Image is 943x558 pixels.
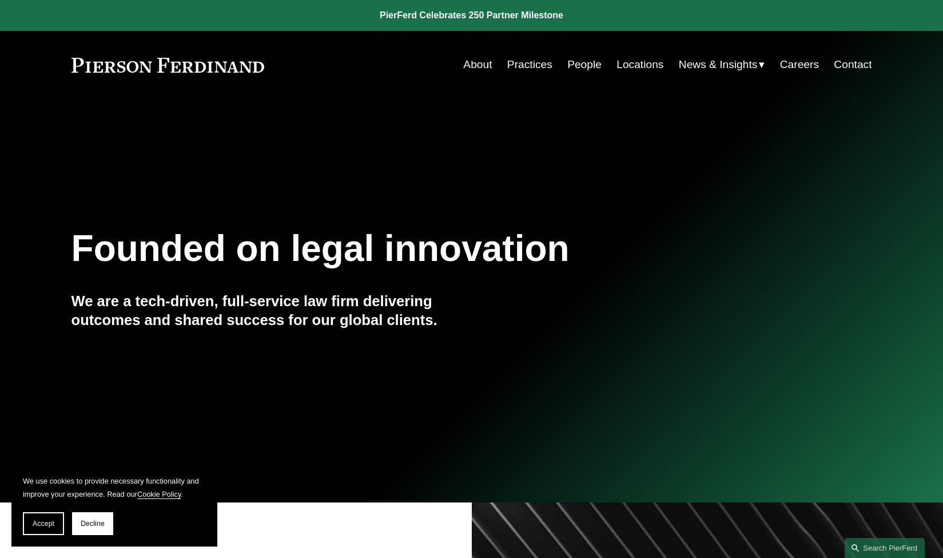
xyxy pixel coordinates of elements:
[71,292,472,329] h4: We are a tech-driven, full-service law firm delivering outcomes and shared success for our global...
[834,54,872,76] a: Contact
[507,54,552,76] a: Practices
[137,490,181,498] a: Cookie Policy
[71,228,739,270] h1: Founded on legal innovation
[567,54,602,76] a: People
[463,54,492,76] a: About
[72,512,113,535] button: Decline
[679,54,765,76] a: folder dropdown
[845,538,925,558] a: Search this site
[616,54,663,76] a: Locations
[780,54,819,76] a: Careers
[81,520,105,528] span: Decline
[679,55,758,75] span: News & Insights
[33,520,54,528] span: Accept
[23,512,64,535] button: Accept
[23,474,206,501] p: We use cookies to provide necessary functionality and improve your experience. Read our .
[11,463,217,547] section: Cookie banner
